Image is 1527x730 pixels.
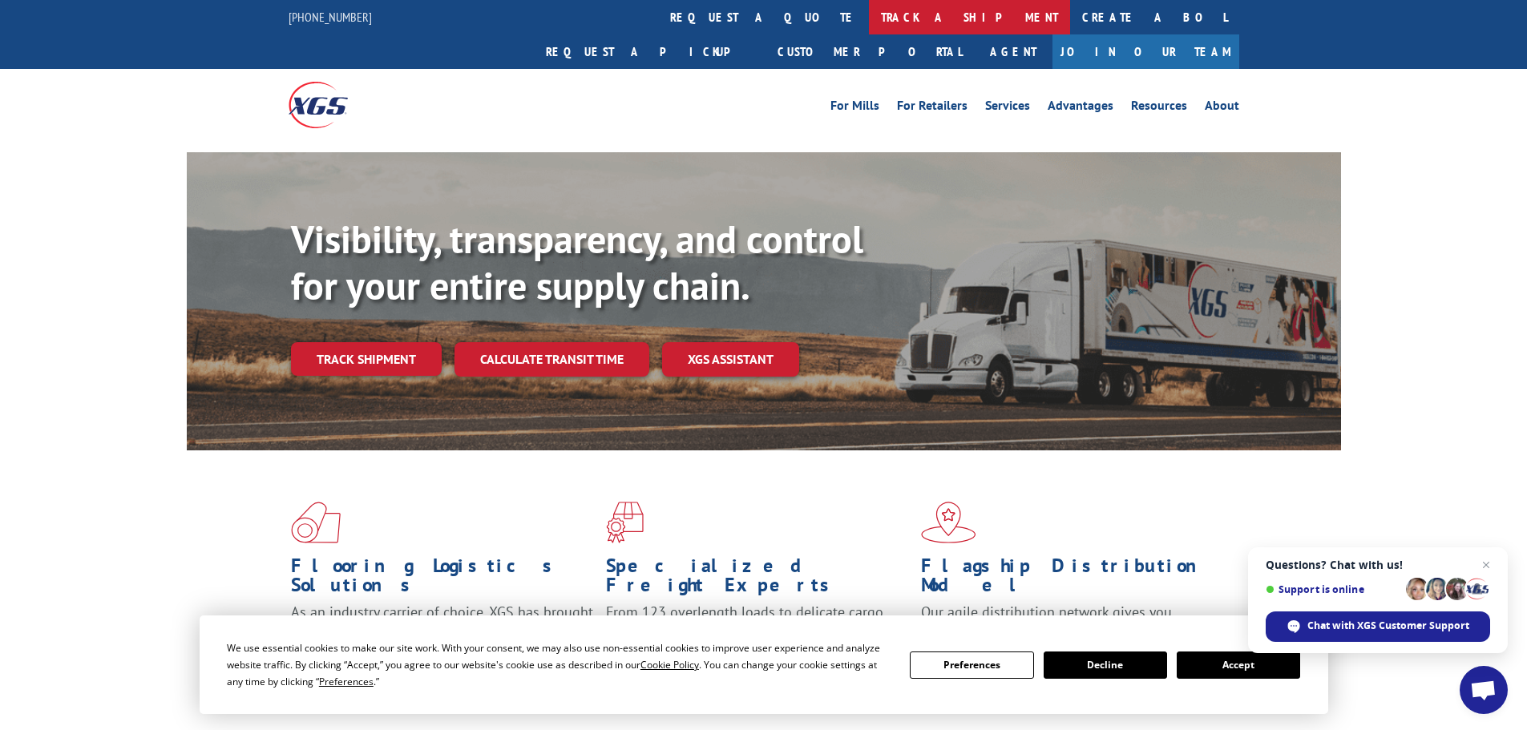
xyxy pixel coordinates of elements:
div: Open chat [1460,666,1508,714]
a: For Mills [830,99,879,117]
b: Visibility, transparency, and control for your entire supply chain. [291,214,863,310]
button: Preferences [910,651,1033,679]
h1: Flooring Logistics Solutions [291,556,594,603]
h1: Flagship Distribution Model [921,556,1224,603]
span: Preferences [319,675,374,688]
img: xgs-icon-total-supply-chain-intelligence-red [291,502,341,543]
span: Support is online [1266,583,1400,595]
a: About [1205,99,1239,117]
div: We use essential cookies to make our site work. With your consent, we may also use non-essential ... [227,639,891,690]
a: Join Our Team [1052,34,1239,69]
a: Calculate transit time [454,342,649,377]
p: From 123 overlength loads to delicate cargo, our experienced staff knows the best way to move you... [606,603,909,674]
span: Questions? Chat with us! [1266,559,1490,571]
img: xgs-icon-focused-on-flooring-red [606,502,644,543]
a: [PHONE_NUMBER] [289,9,372,25]
a: Customer Portal [766,34,974,69]
a: Services [985,99,1030,117]
button: Decline [1044,651,1167,679]
a: Track shipment [291,342,442,376]
a: Advantages [1048,99,1113,117]
a: Resources [1131,99,1187,117]
img: xgs-icon-flagship-distribution-model-red [921,502,976,543]
div: Cookie Consent Prompt [200,615,1328,714]
a: Agent [974,34,1052,69]
a: XGS ASSISTANT [662,342,799,377]
span: Our agile distribution network gives you nationwide inventory management on demand. [921,603,1216,640]
span: Chat with XGS Customer Support [1307,619,1469,633]
span: Close chat [1477,555,1496,575]
span: As an industry carrier of choice, XGS has brought innovation and dedication to flooring logistics... [291,603,593,659]
div: Chat with XGS Customer Support [1266,611,1490,642]
a: Request a pickup [534,34,766,69]
h1: Specialized Freight Experts [606,556,909,603]
a: For Retailers [897,99,968,117]
button: Accept [1177,651,1300,679]
span: Cookie Policy [640,658,699,672]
